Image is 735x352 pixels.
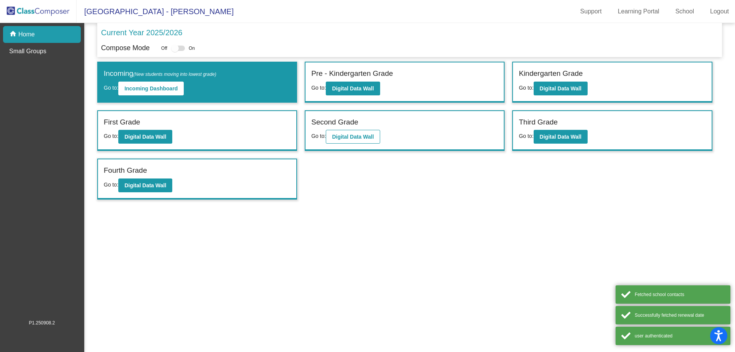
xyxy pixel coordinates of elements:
[161,45,167,52] span: Off
[104,133,118,139] span: Go to:
[635,291,725,298] div: Fetched school contacts
[124,182,166,188] b: Digital Data Wall
[101,43,150,53] p: Compose Mode
[104,85,118,91] span: Go to:
[519,117,557,128] label: Third Grade
[311,117,358,128] label: Second Grade
[104,182,118,188] span: Go to:
[326,82,380,95] button: Digital Data Wall
[133,72,216,77] span: (New students moving into lowest grade)
[540,85,581,92] b: Digital Data Wall
[118,82,184,95] button: Incoming Dashboard
[574,5,608,18] a: Support
[311,133,326,139] span: Go to:
[635,332,725,339] div: user authenticated
[612,5,666,18] a: Learning Portal
[118,130,172,144] button: Digital Data Wall
[124,134,166,140] b: Digital Data Wall
[104,117,140,128] label: First Grade
[104,165,147,176] label: Fourth Grade
[124,85,178,92] b: Incoming Dashboard
[519,85,533,91] span: Go to:
[332,85,374,92] b: Digital Data Wall
[101,27,182,38] p: Current Year 2025/2026
[9,47,46,56] p: Small Groups
[326,130,380,144] button: Digital Data Wall
[519,68,583,79] label: Kindergarten Grade
[118,178,172,192] button: Digital Data Wall
[704,5,735,18] a: Logout
[77,5,234,18] span: [GEOGRAPHIC_DATA] - [PERSON_NAME]
[311,68,393,79] label: Pre - Kindergarten Grade
[534,130,588,144] button: Digital Data Wall
[332,134,374,140] b: Digital Data Wall
[635,312,725,319] div: Successfully fetched renewal date
[104,68,216,79] label: Incoming
[534,82,588,95] button: Digital Data Wall
[9,30,18,39] mat-icon: home
[519,133,533,139] span: Go to:
[311,85,326,91] span: Go to:
[18,30,35,39] p: Home
[189,45,195,52] span: On
[669,5,700,18] a: School
[540,134,581,140] b: Digital Data Wall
